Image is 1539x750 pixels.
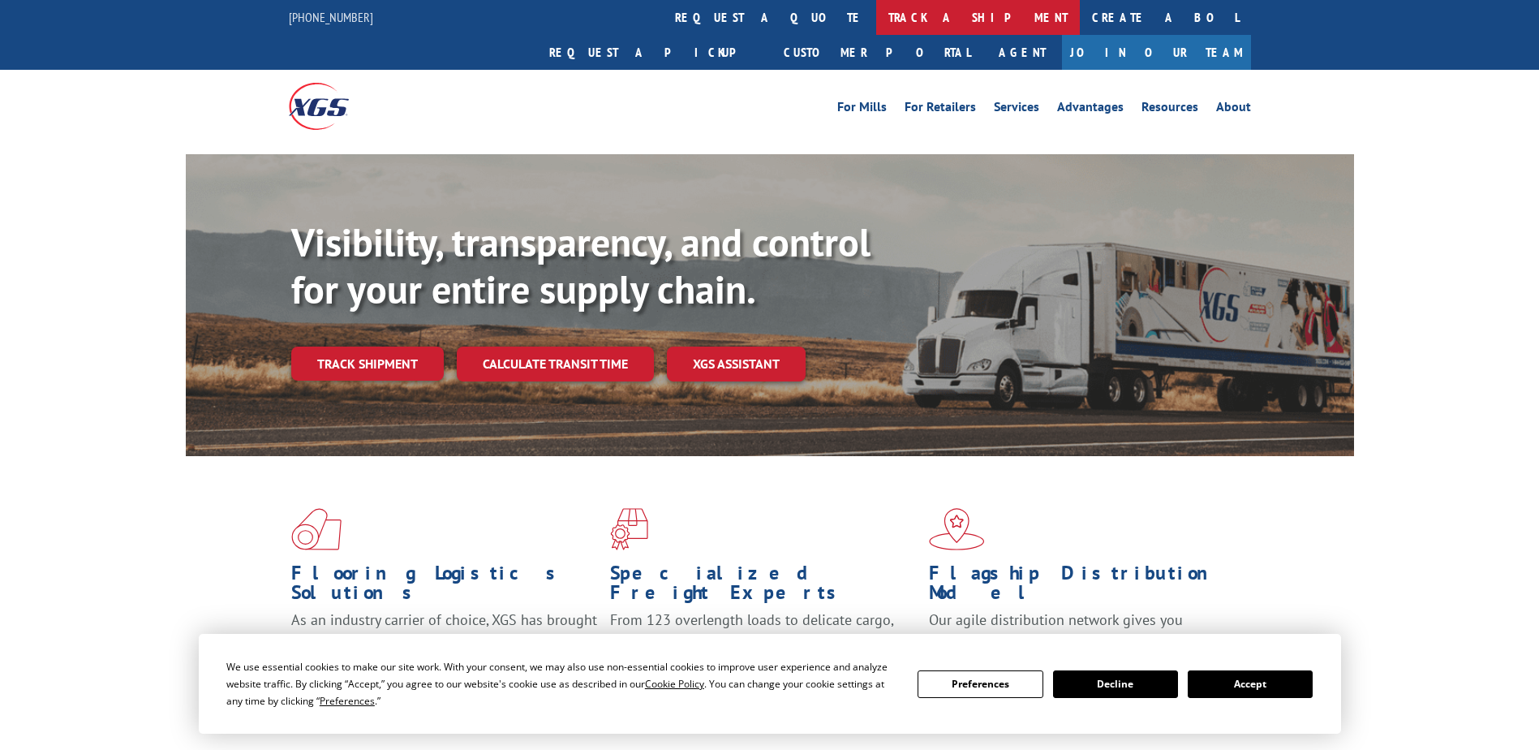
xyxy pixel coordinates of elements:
b: Visibility, transparency, and control for your entire supply chain. [291,217,871,314]
button: Preferences [918,670,1042,698]
a: Customer Portal [772,35,982,70]
a: Track shipment [291,347,444,381]
span: Our agile distribution network gives you nationwide inventory management on demand. [929,610,1227,649]
a: Services [994,101,1039,119]
a: About [1216,101,1251,119]
div: We use essential cookies to make our site work. With your consent, we may also use non-essential ... [226,658,898,709]
a: Request a pickup [537,35,772,70]
span: Cookie Policy [645,677,704,691]
a: Resources [1141,101,1198,119]
a: Calculate transit time [457,347,654,381]
span: As an industry carrier of choice, XGS has brought innovation and dedication to flooring logistics... [291,610,597,668]
a: Join Our Team [1062,35,1251,70]
a: For Mills [837,101,887,119]
img: xgs-icon-focused-on-flooring-red [610,508,648,550]
span: Preferences [320,694,375,708]
img: xgs-icon-total-supply-chain-intelligence-red [291,508,342,550]
button: Decline [1053,670,1178,698]
h1: Flooring Logistics Solutions [291,563,598,610]
a: Advantages [1057,101,1124,119]
button: Accept [1188,670,1313,698]
h1: Specialized Freight Experts [610,563,917,610]
a: Agent [982,35,1062,70]
img: xgs-icon-flagship-distribution-model-red [929,508,985,550]
div: Cookie Consent Prompt [199,634,1341,734]
a: For Retailers [905,101,976,119]
a: [PHONE_NUMBER] [289,9,373,25]
h1: Flagship Distribution Model [929,563,1236,610]
p: From 123 overlength loads to delicate cargo, our experienced staff knows the best way to move you... [610,610,917,683]
a: XGS ASSISTANT [667,347,806,381]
